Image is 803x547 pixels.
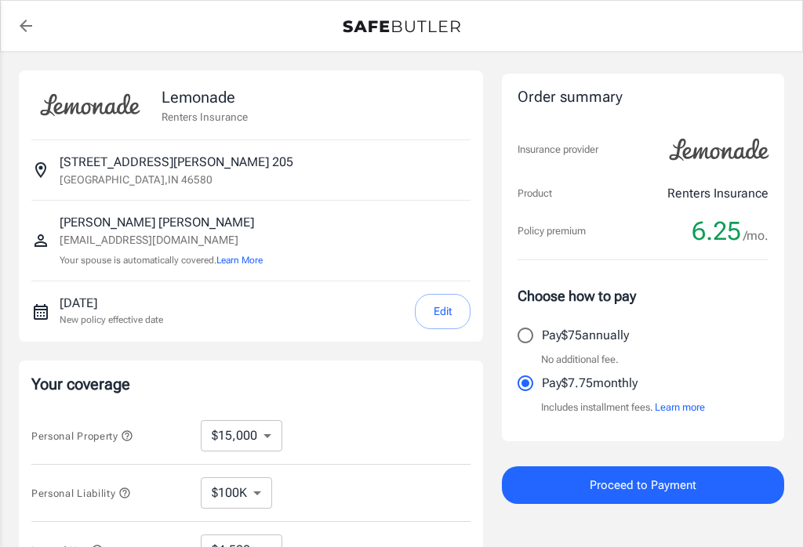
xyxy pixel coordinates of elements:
[343,20,460,33] img: Back to quotes
[542,326,629,345] p: Pay $75 annually
[655,400,705,415] button: Learn more
[415,294,471,329] button: Edit
[743,225,768,247] span: /mo.
[216,253,263,267] button: Learn More
[541,400,705,415] p: Includes installment fees.
[60,294,163,313] p: [DATE]
[31,302,50,321] svg: New policy start date
[31,484,131,502] button: Personal Liability
[162,85,248,109] p: Lemonade
[518,223,586,239] p: Policy premium
[518,142,598,158] p: Insurance provider
[31,161,50,179] svg: Insured address
[60,253,263,268] p: Your spouse is automatically covered.
[518,285,768,306] p: Choose how to pay
[541,352,619,368] p: No additional fee.
[31,83,149,127] img: Lemonade
[31,487,131,499] span: Personal Liability
[31,373,471,395] p: Your coverage
[60,153,293,172] p: [STREET_ADDRESS][PERSON_NAME] 205
[667,184,768,203] p: Renters Insurance
[590,475,696,495] span: Proceed to Payment
[502,466,784,504] button: Proceed to Payment
[692,216,741,247] span: 6.25
[10,10,42,42] a: back to quotes
[60,172,213,187] p: [GEOGRAPHIC_DATA] , IN 46580
[542,374,638,393] p: Pay $7.75 monthly
[31,426,133,445] button: Personal Property
[60,313,163,327] p: New policy effective date
[162,109,248,125] p: Renters Insurance
[31,231,50,250] svg: Insured person
[31,430,133,442] span: Personal Property
[60,232,263,248] p: [EMAIL_ADDRESS][DOMAIN_NAME]
[518,186,552,201] p: Product
[660,128,778,172] img: Lemonade
[60,213,263,232] p: [PERSON_NAME] [PERSON_NAME]
[518,86,768,109] div: Order summary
